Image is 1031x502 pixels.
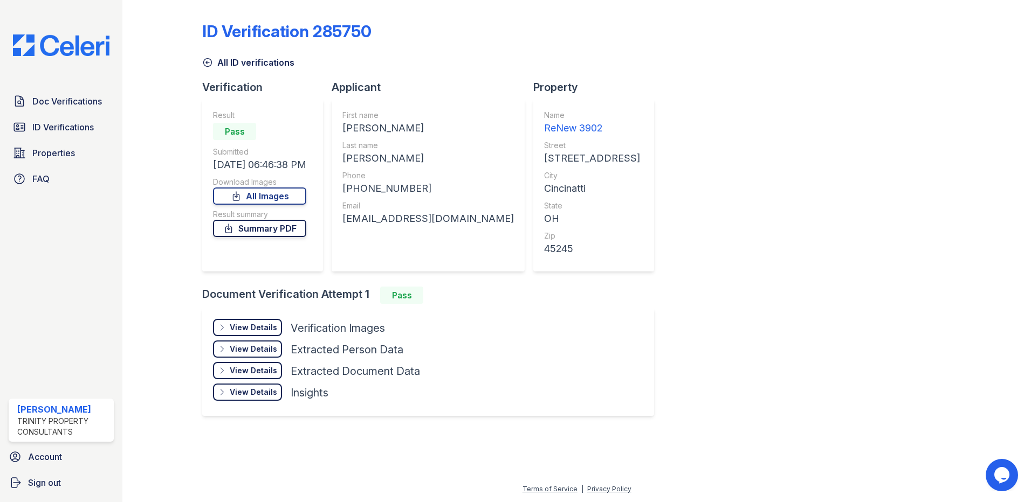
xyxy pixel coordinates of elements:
div: Property [533,80,663,95]
div: Download Images [213,177,306,187]
a: Terms of Service [523,485,578,493]
div: Document Verification Attempt 1 [202,287,663,304]
span: Sign out [28,476,61,489]
div: Verification Images [291,320,385,336]
div: Extracted Document Data [291,364,420,379]
a: Sign out [4,472,118,493]
div: [DATE] 06:46:38 PM [213,157,306,172]
div: [PERSON_NAME] [342,121,514,136]
div: [EMAIL_ADDRESS][DOMAIN_NAME] [342,211,514,226]
div: ReNew 3902 [544,121,640,136]
a: Properties [9,142,114,164]
div: City [544,170,640,181]
div: | [581,485,583,493]
div: 45245 [544,241,640,256]
div: [PHONE_NUMBER] [342,181,514,196]
div: View Details [230,365,277,376]
div: [PERSON_NAME] [17,403,109,416]
div: Extracted Person Data [291,342,403,357]
div: Result [213,110,306,121]
div: View Details [230,344,277,354]
div: Email [342,200,514,211]
div: View Details [230,322,277,333]
span: Properties [32,147,75,159]
div: Trinity Property Consultants [17,416,109,437]
iframe: chat widget [986,459,1020,491]
div: Applicant [332,80,533,95]
div: Pass [213,123,256,140]
a: Account [4,446,118,468]
a: Name ReNew 3902 [544,110,640,136]
div: Phone [342,170,514,181]
div: Name [544,110,640,121]
div: [PERSON_NAME] [342,151,514,166]
div: Verification [202,80,332,95]
a: Doc Verifications [9,90,114,112]
div: Submitted [213,147,306,157]
span: ID Verifications [32,121,94,134]
div: ID Verification 285750 [202,22,372,41]
span: Doc Verifications [32,95,102,108]
div: [STREET_ADDRESS] [544,151,640,166]
div: Zip [544,231,640,241]
a: Summary PDF [213,220,306,237]
div: Insights [291,385,328,400]
span: FAQ [32,172,50,185]
div: Last name [342,140,514,151]
div: Cincinatti [544,181,640,196]
div: Pass [380,287,423,304]
div: First name [342,110,514,121]
span: Account [28,450,62,463]
img: CE_Logo_Blue-a8612792a0a2168367f1c8372b55b34899dd931a85d93a1a3d3e32e68fde9ad4.png [4,34,118,56]
div: OH [544,211,640,226]
div: Result summary [213,209,306,220]
div: View Details [230,387,277,398]
a: All ID verifications [202,56,294,69]
a: All Images [213,187,306,205]
a: Privacy Policy [587,485,631,493]
a: ID Verifications [9,116,114,138]
div: Street [544,140,640,151]
div: State [544,200,640,211]
a: FAQ [9,168,114,190]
